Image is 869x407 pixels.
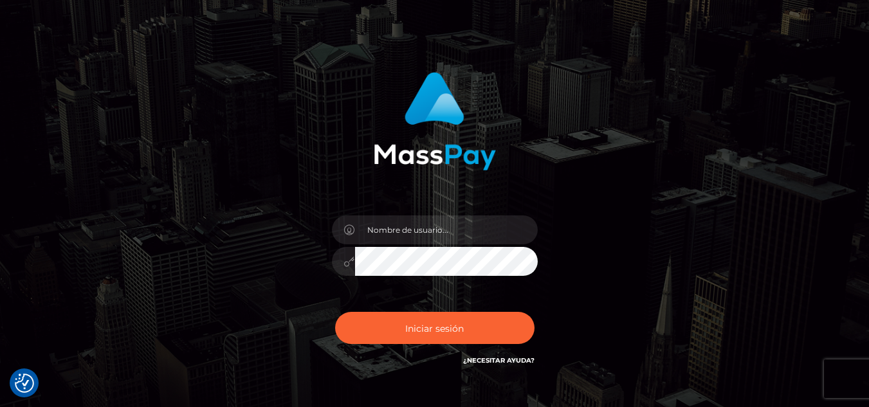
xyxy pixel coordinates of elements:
img: Inicio de sesión en MassPay [374,72,496,170]
a: ¿Necesitar ayuda? [463,356,535,365]
button: Iniciar sesión [335,312,535,344]
button: Preferencias de consentimiento [15,374,34,393]
img: Revisar el botón de consentimiento [15,374,34,393]
input: Nombre de usuario... [355,215,538,244]
font: Iniciar sesión [405,322,464,334]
